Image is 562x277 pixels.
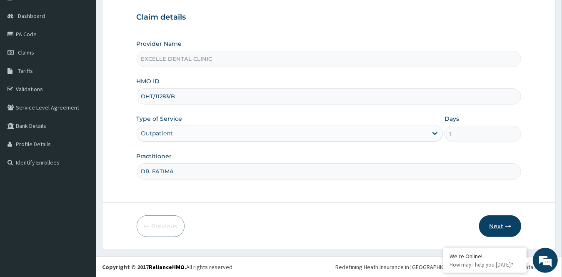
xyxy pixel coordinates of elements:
div: Minimize live chat window [137,4,157,24]
label: Days [445,115,459,123]
div: Outpatient [141,129,173,137]
input: Enter HMO ID [137,88,522,105]
span: We're online! [48,85,115,169]
span: Dashboard [18,12,45,20]
div: Redefining Heath Insurance in [GEOGRAPHIC_DATA] using Telemedicine and Data Science! [335,263,556,271]
img: d_794563401_company_1708531726252_794563401 [15,42,34,62]
h3: Claim details [137,13,522,22]
label: Provider Name [137,40,182,48]
input: Enter Name [137,163,522,180]
button: Previous [137,215,185,237]
span: Tariffs [18,67,33,75]
label: HMO ID [137,77,160,85]
a: RelianceHMO [149,263,185,271]
div: We're Online! [450,252,520,260]
p: How may I help you today? [450,261,520,268]
button: Next [479,215,521,237]
textarea: Type your message and hit 'Enter' [4,187,159,216]
div: Chat with us now [43,47,140,57]
label: Practitioner [137,152,172,160]
span: Claims [18,49,34,56]
label: Type of Service [137,115,182,123]
strong: Copyright © 2017 . [102,263,186,271]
